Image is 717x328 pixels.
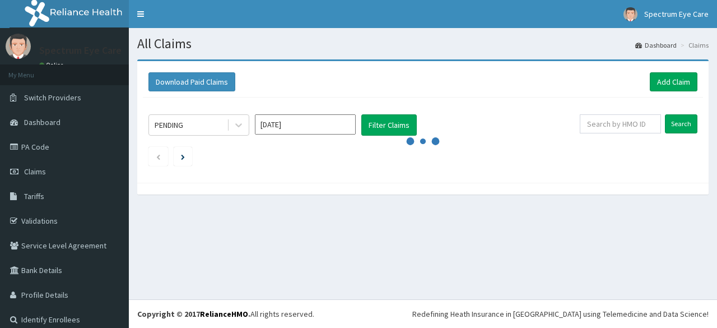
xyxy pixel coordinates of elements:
a: Add Claim [650,72,697,91]
span: Tariffs [24,191,44,201]
li: Claims [678,40,709,50]
h1: All Claims [137,36,709,51]
span: Switch Providers [24,93,81,103]
footer: All rights reserved. [129,299,717,328]
input: Search [665,114,697,133]
a: Online [39,61,66,69]
p: Spectrum Eye Care [39,45,122,56]
div: PENDING [155,119,183,131]
span: Dashboard [24,117,60,127]
img: User Image [623,7,637,21]
a: Dashboard [635,40,677,50]
a: RelianceHMO [200,309,248,319]
button: Filter Claims [361,114,417,136]
strong: Copyright © 2017 . [137,309,250,319]
svg: audio-loading [406,124,440,158]
input: Search by HMO ID [580,114,661,133]
a: Next page [181,151,185,161]
span: Claims [24,167,46,177]
span: Spectrum Eye Care [644,9,709,19]
a: Previous page [156,151,161,161]
input: Select Month and Year [255,114,356,135]
div: Redefining Heath Insurance in [GEOGRAPHIC_DATA] using Telemedicine and Data Science! [412,308,709,320]
button: Download Paid Claims [148,72,235,91]
img: User Image [6,34,31,59]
